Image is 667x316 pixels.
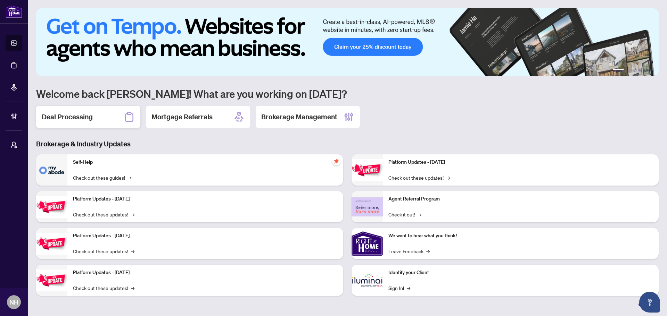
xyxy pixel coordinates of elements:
[639,292,660,313] button: Open asap
[73,247,134,255] a: Check out these updates!→
[388,232,653,240] p: We want to hear what you think!
[9,297,18,307] span: NH
[10,142,17,148] span: user-switch
[446,174,450,181] span: →
[36,139,659,149] h3: Brokerage & Industry Updates
[128,174,131,181] span: →
[352,265,383,296] img: Identify your Client
[261,112,337,122] h2: Brokerage Management
[73,211,134,218] a: Check out these updates!→
[388,174,450,181] a: Check out these updates!→
[388,211,421,218] a: Check it out!→
[352,197,383,216] img: Agent Referral Program
[73,269,338,276] p: Platform Updates - [DATE]
[6,5,22,18] img: logo
[643,69,646,72] button: 5
[151,112,213,122] h2: Mortgage Referrals
[73,232,338,240] p: Platform Updates - [DATE]
[638,69,641,72] button: 4
[36,233,67,255] img: Platform Updates - July 21, 2025
[36,8,659,76] img: Slide 0
[352,159,383,181] img: Platform Updates - June 23, 2025
[426,247,430,255] span: →
[388,284,410,292] a: Sign In!→
[388,269,653,276] p: Identify your Client
[36,87,659,100] h1: Welcome back [PERSON_NAME]! What are you working on [DATE]?
[131,247,134,255] span: →
[42,112,93,122] h2: Deal Processing
[388,195,653,203] p: Agent Referral Program
[407,284,410,292] span: →
[36,154,67,186] img: Self-Help
[73,284,134,292] a: Check out these updates!→
[73,159,338,166] p: Self-Help
[649,69,652,72] button: 6
[36,196,67,218] img: Platform Updates - September 16, 2025
[627,69,629,72] button: 2
[352,228,383,259] img: We want to hear what you think!
[131,284,134,292] span: →
[73,174,131,181] a: Check out these guides!→
[613,69,624,72] button: 1
[388,159,653,166] p: Platform Updates - [DATE]
[36,270,67,291] img: Platform Updates - July 8, 2025
[131,211,134,218] span: →
[332,157,340,165] span: pushpin
[632,69,635,72] button: 3
[388,247,430,255] a: Leave Feedback→
[73,195,338,203] p: Platform Updates - [DATE]
[418,211,421,218] span: →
